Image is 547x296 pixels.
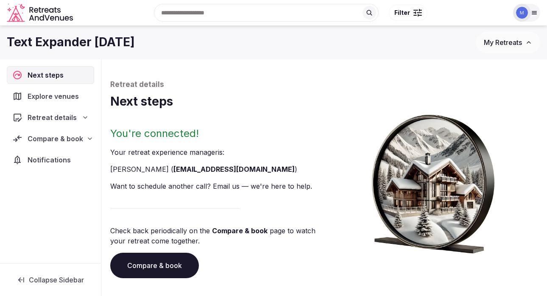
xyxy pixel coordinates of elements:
[173,165,295,173] a: [EMAIL_ADDRESS][DOMAIN_NAME]
[7,271,94,289] button: Collapse Sidebar
[7,66,94,84] a: Next steps
[394,8,410,17] span: Filter
[110,181,321,191] p: Want to schedule another call? Email us — we're here to help.
[7,87,94,105] a: Explore venues
[476,32,540,53] button: My Retreats
[110,164,321,174] li: [PERSON_NAME] ( )
[7,151,94,169] a: Notifications
[110,80,539,90] p: Retreat details
[28,70,67,80] span: Next steps
[389,5,427,21] button: Filter
[7,34,135,50] h1: Text Expander [DATE]
[28,91,82,101] span: Explore venues
[29,276,84,284] span: Collapse Sidebar
[212,226,268,235] a: Compare & book
[110,93,539,110] h1: Next steps
[110,127,321,140] h2: You're connected!
[7,3,75,22] a: Visit the homepage
[28,112,77,123] span: Retreat details
[28,134,83,144] span: Compare & book
[7,3,75,22] svg: Retreats and Venues company logo
[110,253,199,278] a: Compare & book
[110,226,321,246] p: Check back periodically on the page to watch your retreat come together.
[28,155,74,165] span: Notifications
[516,7,528,19] img: Marcie Arvelo
[110,147,321,157] p: Your retreat experience manager is :
[362,110,505,254] img: Winter chalet retreat in picture frame
[484,38,522,47] span: My Retreats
